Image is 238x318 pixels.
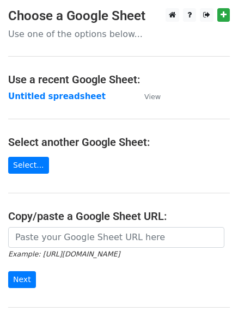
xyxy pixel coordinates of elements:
[8,271,36,288] input: Next
[8,157,49,174] a: Select...
[8,250,120,258] small: Example: [URL][DOMAIN_NAME]
[8,28,230,40] p: Use one of the options below...
[8,73,230,86] h4: Use a recent Google Sheet:
[144,93,161,101] small: View
[8,91,106,101] a: Untitled spreadsheet
[8,8,230,24] h3: Choose a Google Sheet
[8,227,224,248] input: Paste your Google Sheet URL here
[8,210,230,223] h4: Copy/paste a Google Sheet URL:
[8,136,230,149] h4: Select another Google Sheet:
[133,91,161,101] a: View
